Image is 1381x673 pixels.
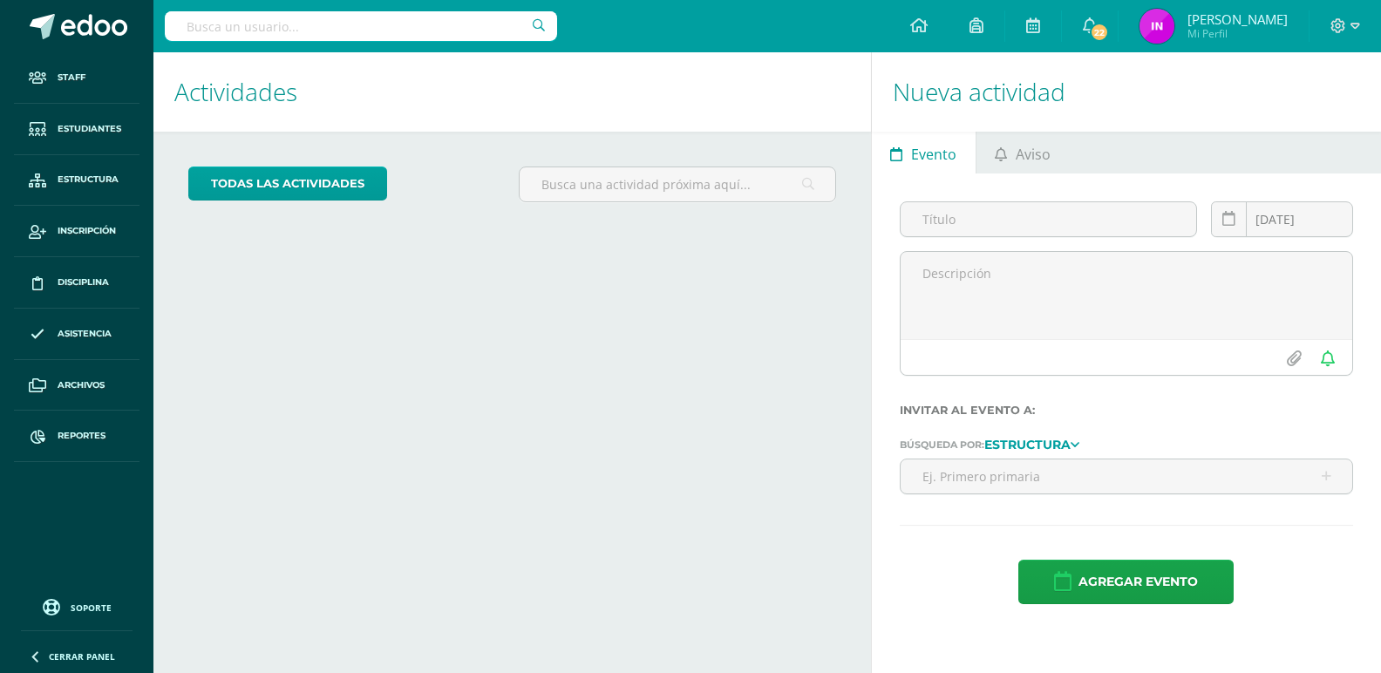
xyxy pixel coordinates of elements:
[58,224,116,238] span: Inscripción
[901,459,1352,493] input: Ej. Primero primaria
[14,309,139,360] a: Asistencia
[58,122,121,136] span: Estudiantes
[165,11,557,41] input: Busca un usuario...
[1212,202,1352,236] input: Fecha de entrega
[976,132,1070,173] a: Aviso
[1139,9,1174,44] img: 100c13b932125141564d5229f3896e1b.png
[58,327,112,341] span: Asistencia
[901,202,1197,236] input: Título
[911,133,956,175] span: Evento
[58,378,105,392] span: Archivos
[984,437,1071,452] strong: Estructura
[58,173,119,187] span: Estructura
[21,595,133,618] a: Soporte
[900,438,984,451] span: Búsqueda por:
[893,52,1360,132] h1: Nueva actividad
[1187,10,1288,28] span: [PERSON_NAME]
[14,155,139,207] a: Estructura
[1078,561,1198,603] span: Agregar evento
[58,275,109,289] span: Disciplina
[174,52,850,132] h1: Actividades
[188,167,387,201] a: todas las Actividades
[1016,133,1051,175] span: Aviso
[14,257,139,309] a: Disciplina
[14,206,139,257] a: Inscripción
[520,167,834,201] input: Busca una actividad próxima aquí...
[1187,26,1288,41] span: Mi Perfil
[1090,23,1109,42] span: 22
[58,71,85,85] span: Staff
[14,104,139,155] a: Estudiantes
[14,360,139,411] a: Archivos
[14,52,139,104] a: Staff
[984,438,1079,450] a: Estructura
[14,411,139,462] a: Reportes
[49,650,115,663] span: Cerrar panel
[1018,560,1234,604] button: Agregar evento
[71,602,112,614] span: Soporte
[900,404,1353,417] label: Invitar al evento a:
[872,132,976,173] a: Evento
[58,429,105,443] span: Reportes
